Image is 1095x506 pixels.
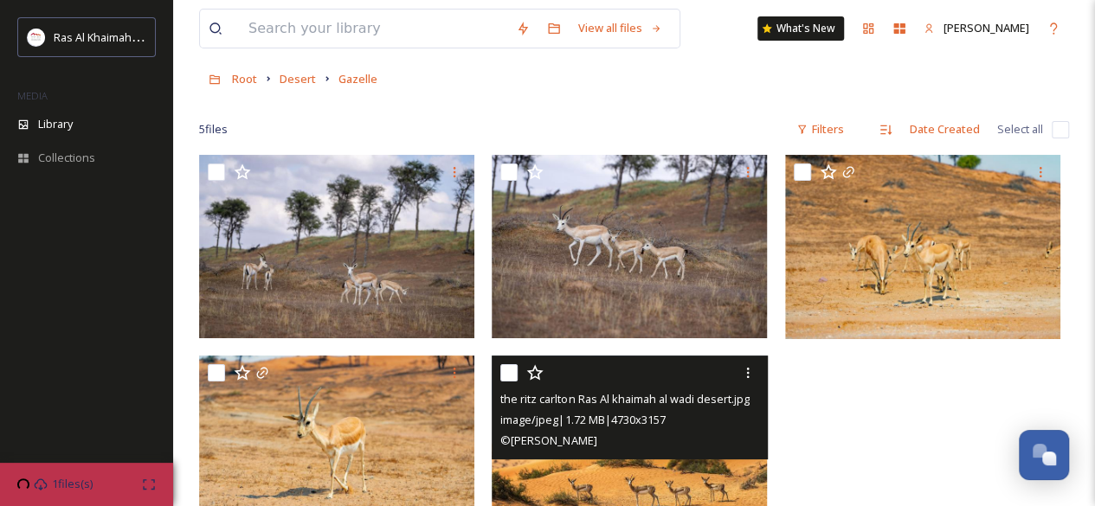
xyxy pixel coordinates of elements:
[785,155,1060,339] img: Ritz Carlton Ras Al Khaimah Al Wadi -BD Desert Shoot.jpg
[199,155,474,338] img: Arabian Gazelle.jpg
[338,71,377,86] span: Gazelle
[280,71,316,86] span: Desert
[788,112,853,146] div: Filters
[757,16,844,41] a: What's New
[52,476,93,492] span: 1 files(s)
[901,112,989,146] div: Date Created
[500,412,665,427] span: image/jpeg | 1.72 MB | 4730 x 3157
[1019,430,1069,480] button: Open Chat
[232,68,257,89] a: Root
[38,116,73,132] span: Library
[38,150,95,166] span: Collections
[199,121,228,138] span: 5 file s
[280,68,316,89] a: Desert
[17,89,48,102] span: MEDIA
[570,11,671,45] a: View all files
[240,10,507,48] input: Search your library
[500,391,749,407] span: the ritz carlton Ras Al khaimah al wadi desert.jpg
[28,29,45,46] img: Logo_RAKTDA_RGB-01.png
[54,29,299,45] span: Ras Al Khaimah Tourism Development Authority
[944,20,1029,35] span: [PERSON_NAME]
[997,121,1043,138] span: Select all
[232,71,257,86] span: Root
[915,11,1038,45] a: [PERSON_NAME]
[492,155,767,338] img: Arabian Gazelle.jpg
[338,68,377,89] a: Gazelle
[500,432,596,448] span: © [PERSON_NAME]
